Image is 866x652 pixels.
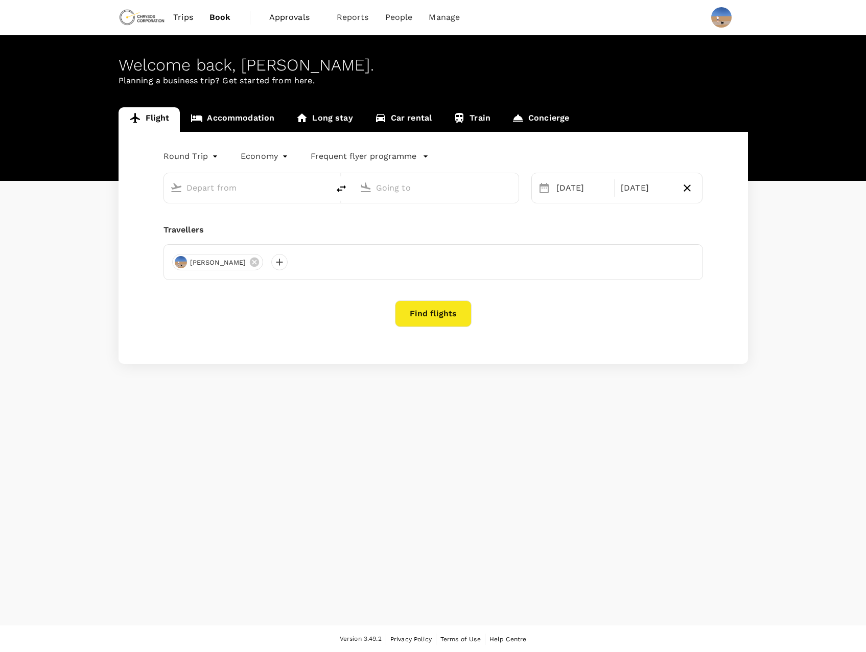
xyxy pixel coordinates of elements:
div: [DATE] [617,178,676,198]
p: Planning a business trip? Get started from here. [119,75,748,87]
button: delete [329,176,354,201]
a: Car rental [364,107,443,132]
div: Welcome back , [PERSON_NAME] . [119,56,748,75]
div: [PERSON_NAME] [172,254,264,270]
div: Round Trip [163,148,221,165]
span: Approvals [269,11,320,24]
span: Reports [337,11,369,24]
div: [DATE] [552,178,612,198]
span: People [385,11,413,24]
span: Manage [429,11,460,24]
p: Frequent flyer programme [311,150,416,162]
span: Book [209,11,231,24]
span: Help Centre [489,636,527,643]
button: Frequent flyer programme [311,150,429,162]
div: Travellers [163,224,703,236]
button: Find flights [395,300,472,327]
span: Version 3.49.2 [340,634,382,644]
a: Help Centre [489,634,527,645]
a: Terms of Use [440,634,481,645]
span: Privacy Policy [390,636,432,643]
a: Accommodation [180,107,285,132]
img: avatar-66a194e4c2394.png [175,256,187,268]
img: Simon Ascoli [711,7,732,28]
a: Flight [119,107,180,132]
a: Concierge [501,107,580,132]
a: Train [442,107,501,132]
span: [PERSON_NAME] [184,258,252,268]
a: Privacy Policy [390,634,432,645]
button: Open [322,187,324,189]
span: Trips [173,11,193,24]
div: Economy [241,148,290,165]
input: Going to [376,180,497,196]
img: Chrysos Corporation [119,6,166,29]
input: Depart from [186,180,308,196]
a: Long stay [285,107,363,132]
span: Terms of Use [440,636,481,643]
button: Open [511,187,513,189]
